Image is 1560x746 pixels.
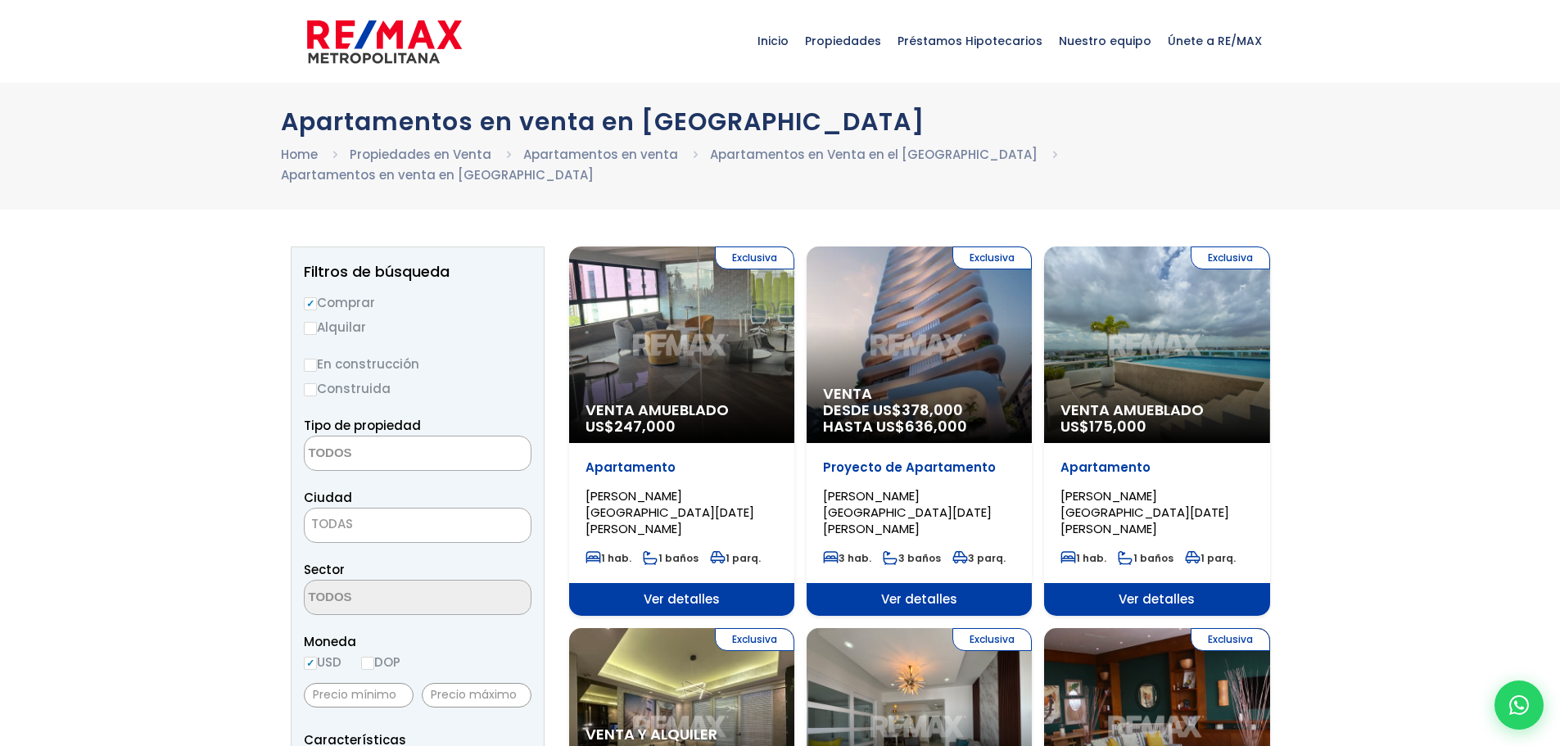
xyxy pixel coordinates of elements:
span: Exclusiva [715,628,794,651]
a: Exclusiva Venta Amueblado US$247,000 Apartamento [PERSON_NAME][GEOGRAPHIC_DATA][DATE][PERSON_NAME... [569,246,794,616]
h2: Filtros de búsqueda [304,264,531,280]
a: Apartamentos en venta [523,146,678,163]
input: Precio máximo [422,683,531,708]
textarea: Search [305,581,463,616]
span: TODAS [311,515,353,532]
label: Comprar [304,292,531,313]
span: 1 parq. [710,551,761,565]
span: Ver detalles [569,583,794,616]
label: En construcción [304,354,531,374]
p: Proyecto de Apartamento [823,459,1015,476]
span: 1 hab. [1060,551,1106,565]
span: Tipo de propiedad [304,417,421,434]
span: Exclusiva [715,246,794,269]
span: Sector [304,561,345,578]
span: Inicio [749,16,797,66]
span: Ver detalles [1044,583,1269,616]
li: Apartamentos en venta en [GEOGRAPHIC_DATA] [281,165,594,185]
textarea: Search [305,436,463,472]
span: Propiedades [797,16,889,66]
span: Moneda [304,631,531,652]
span: Exclusiva [952,246,1032,269]
span: Préstamos Hipotecarios [889,16,1051,66]
a: Apartamentos en Venta en el [GEOGRAPHIC_DATA] [710,146,1038,163]
span: 3 hab. [823,551,871,565]
label: Alquilar [304,317,531,337]
span: US$ [1060,416,1146,436]
span: 1 baños [643,551,699,565]
span: 1 hab. [586,551,631,565]
h1: Apartamentos en venta en [GEOGRAPHIC_DATA] [281,107,1280,136]
span: Venta Amueblado [586,402,778,418]
label: DOP [361,652,400,672]
span: TODAS [304,508,531,543]
a: Exclusiva Venta Amueblado US$175,000 Apartamento [PERSON_NAME][GEOGRAPHIC_DATA][DATE][PERSON_NAME... [1044,246,1269,616]
span: Únete a RE/MAX [1160,16,1270,66]
a: Propiedades en Venta [350,146,491,163]
span: 1 parq. [1185,551,1236,565]
input: Alquilar [304,322,317,335]
span: 3 parq. [952,551,1006,565]
span: Exclusiva [1191,628,1270,651]
label: USD [304,652,341,672]
span: 636,000 [905,416,967,436]
span: [PERSON_NAME][GEOGRAPHIC_DATA][DATE][PERSON_NAME] [1060,487,1229,537]
span: 3 baños [883,551,941,565]
span: Venta [823,386,1015,402]
span: Ver detalles [807,583,1032,616]
p: Apartamento [586,459,778,476]
span: 247,000 [614,416,676,436]
span: US$ [586,416,676,436]
input: USD [304,657,317,670]
span: Exclusiva [952,628,1032,651]
span: Nuestro equipo [1051,16,1160,66]
img: remax-metropolitana-logo [307,17,462,66]
input: En construcción [304,359,317,372]
span: 1 baños [1118,551,1173,565]
input: Construida [304,383,317,396]
input: DOP [361,657,374,670]
span: TODAS [305,513,531,536]
span: 175,000 [1089,416,1146,436]
span: Ciudad [304,489,352,506]
span: Venta Amueblado [1060,402,1253,418]
input: Comprar [304,297,317,310]
span: [PERSON_NAME][GEOGRAPHIC_DATA][DATE][PERSON_NAME] [823,487,992,537]
span: [PERSON_NAME][GEOGRAPHIC_DATA][DATE][PERSON_NAME] [586,487,754,537]
span: Exclusiva [1191,246,1270,269]
span: HASTA US$ [823,418,1015,435]
a: Home [281,146,318,163]
p: Apartamento [1060,459,1253,476]
span: DESDE US$ [823,402,1015,435]
input: Precio mínimo [304,683,414,708]
span: 378,000 [902,400,963,420]
label: Construida [304,378,531,399]
a: Exclusiva Venta DESDE US$378,000 HASTA US$636,000 Proyecto de Apartamento [PERSON_NAME][GEOGRAPHI... [807,246,1032,616]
